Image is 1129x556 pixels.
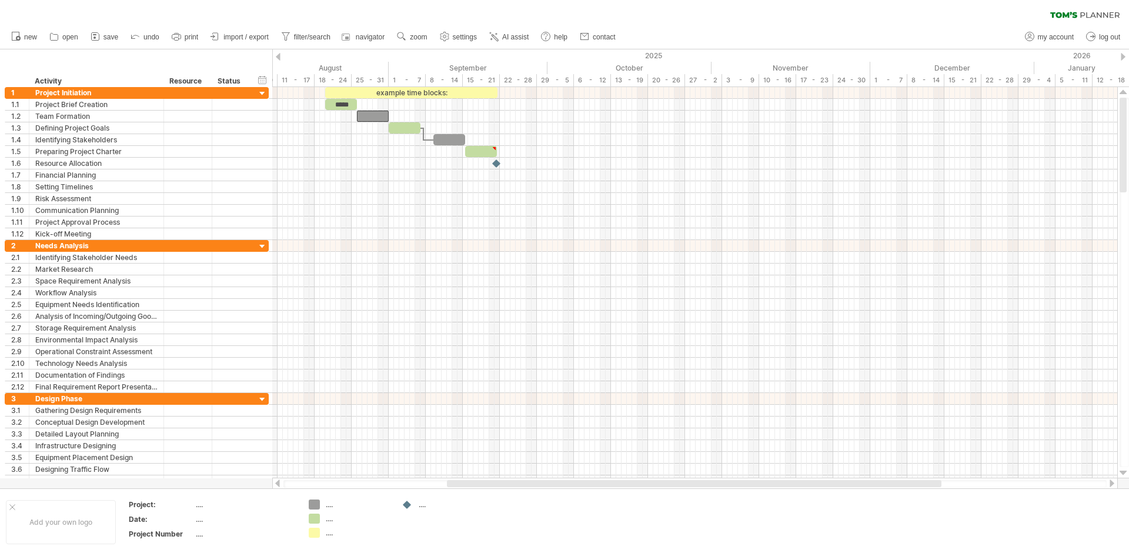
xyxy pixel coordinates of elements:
[315,74,352,86] div: 18 - 24
[35,346,158,357] div: Operational Constraint Assessment
[11,452,29,463] div: 3.5
[129,514,193,524] div: Date:
[500,74,537,86] div: 22 - 28
[389,62,547,74] div: September 2025
[11,169,29,181] div: 1.7
[648,74,685,86] div: 20 - 26
[169,75,205,87] div: Resource
[294,33,330,41] span: filter/search
[35,75,157,87] div: Activity
[11,464,29,475] div: 3.6
[11,358,29,369] div: 2.10
[35,311,158,322] div: Analysis of Incoming/Outgoing Goods
[8,29,41,45] a: new
[208,29,272,45] a: import / export
[11,393,29,404] div: 3
[870,62,1034,74] div: December 2025
[11,181,29,192] div: 1.8
[11,405,29,416] div: 3.1
[196,529,295,539] div: ....
[88,29,122,45] a: save
[593,33,616,41] span: contact
[537,74,574,86] div: 29 - 5
[11,87,29,98] div: 1
[11,440,29,451] div: 3.4
[1038,33,1074,41] span: my account
[46,29,82,45] a: open
[796,74,833,86] div: 17 - 23
[426,74,463,86] div: 8 - 14
[11,99,29,110] div: 1.1
[143,33,159,41] span: undo
[11,134,29,145] div: 1.4
[128,29,163,45] a: undo
[1099,33,1120,41] span: log out
[35,169,158,181] div: Financial Planning
[759,74,796,86] div: 10 - 16
[11,205,29,216] div: 1.10
[1022,29,1077,45] a: my account
[11,228,29,239] div: 1.12
[24,33,37,41] span: new
[185,33,198,41] span: print
[11,252,29,263] div: 2.1
[11,111,29,122] div: 1.2
[35,146,158,157] div: Preparing Project Charter
[35,217,158,228] div: Project Approval Process
[11,122,29,134] div: 1.3
[35,205,158,216] div: Communication Planning
[278,74,315,86] div: 11 - 17
[35,428,158,440] div: Detailed Layout Planning
[218,75,243,87] div: Status
[340,29,388,45] a: navigator
[326,500,390,510] div: ....
[35,240,158,251] div: Needs Analysis
[225,62,389,74] div: August 2025
[685,74,722,86] div: 27 - 2
[11,428,29,440] div: 3.3
[35,464,158,475] div: Designing Traffic Flow
[394,29,430,45] a: zoom
[35,158,158,169] div: Resource Allocation
[35,322,158,334] div: Storage Requirement Analysis
[486,29,532,45] a: AI assist
[35,393,158,404] div: Design Phase
[11,322,29,334] div: 2.7
[35,369,158,381] div: Documentation of Findings
[502,33,529,41] span: AI assist
[11,417,29,428] div: 3.2
[356,33,385,41] span: navigator
[11,299,29,310] div: 2.5
[1018,74,1055,86] div: 29 - 4
[35,87,158,98] div: Project Initiation
[11,275,29,287] div: 2.3
[35,252,158,263] div: Identifying Stakeholder Needs
[35,181,158,192] div: Setting Timelines
[944,74,981,86] div: 15 - 21
[35,358,158,369] div: Technology Needs Analysis
[907,74,944,86] div: 8 - 14
[325,87,497,98] div: example time blocks:
[1055,74,1093,86] div: 5 - 11
[196,514,295,524] div: ....
[103,33,118,41] span: save
[35,122,158,134] div: Defining Project Goals
[11,311,29,322] div: 2.6
[11,369,29,381] div: 2.11
[437,29,480,45] a: settings
[981,74,1018,86] div: 22 - 28
[129,529,193,539] div: Project Number
[419,500,483,510] div: ....
[722,74,759,86] div: 3 - 9
[1083,29,1124,45] a: log out
[129,500,193,510] div: Project:
[352,74,389,86] div: 25 - 31
[11,158,29,169] div: 1.6
[35,405,158,416] div: Gathering Design Requirements
[35,275,158,287] div: Space Requirement Analysis
[11,217,29,228] div: 1.11
[11,264,29,275] div: 2.2
[410,33,427,41] span: zoom
[11,287,29,298] div: 2.4
[35,475,158,487] div: Safety Feature Designing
